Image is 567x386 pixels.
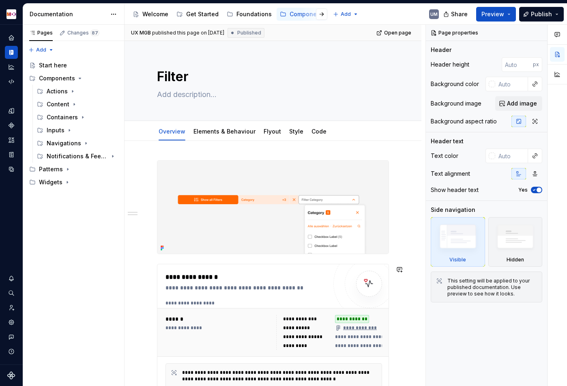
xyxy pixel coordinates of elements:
div: Components [39,74,75,82]
div: Text color [431,152,458,160]
div: Containers [47,113,78,121]
img: 7f684c4a-9fbd-4114-ae04-cf909d1f4e63.png [157,161,389,254]
div: Notifications & Feedback [47,152,108,160]
span: Published [237,30,261,36]
img: e41497f2-3305-4231-9db9-dd4d728291db.png [6,9,16,19]
a: Documentation [5,46,18,59]
div: Actions [47,87,68,95]
div: Hidden [488,217,543,267]
div: Components [26,72,121,85]
span: Add image [507,99,537,108]
div: Components [290,10,326,18]
button: Search ⌘K [5,287,18,300]
div: Flyout [260,123,284,140]
a: Start here [26,59,121,72]
a: Get Started [173,8,222,21]
div: Overview [155,123,189,140]
a: Invite team [5,301,18,314]
a: Components [277,8,329,21]
a: Flyout [264,128,281,135]
a: Storybook stories [5,148,18,161]
div: Text alignment [431,170,470,178]
div: Background aspect ratio [431,117,497,125]
button: Publish [519,7,564,22]
div: Page tree [129,6,329,22]
span: Open page [384,30,411,36]
span: Share [451,10,468,18]
input: Auto [502,57,533,72]
div: Page tree [26,59,121,189]
div: UM [430,11,438,17]
div: This setting will be applied to your published documentation. Use preview to see how it looks. [447,278,537,297]
svg: Supernova Logo [7,371,15,380]
div: Header height [431,60,469,69]
div: Foundations [236,10,272,18]
label: Yes [518,187,528,193]
div: Changes [67,30,99,36]
div: Style [286,123,307,140]
div: Containers [34,111,121,124]
a: Data sources [5,163,18,176]
span: Add [36,47,46,53]
a: Welcome [129,8,172,21]
div: Content [34,98,121,111]
div: Header [431,46,451,54]
a: Home [5,31,18,44]
a: Open page [374,27,415,39]
span: Publish [531,10,552,18]
a: Code [311,128,326,135]
span: 87 [90,30,99,36]
div: Get Started [186,10,219,18]
a: Overview [159,128,185,135]
p: px [533,61,539,68]
div: Hidden [507,257,524,263]
input: Auto [495,77,528,91]
a: Foundations [223,8,275,21]
span: Add [341,11,351,17]
div: published this page on [DATE] [152,30,224,36]
div: Content [47,100,69,108]
div: Documentation [30,10,106,18]
textarea: Filter [155,67,387,86]
div: Header text [431,137,464,145]
div: Welcome [142,10,168,18]
div: Elements & Behaviour [190,123,259,140]
div: Navigations [34,137,121,150]
div: Visible [449,257,466,263]
button: Contact support [5,330,18,343]
a: Code automation [5,75,18,88]
div: Visible [431,217,485,267]
div: Start here [39,61,67,69]
div: Pages [29,30,53,36]
div: Analytics [5,60,18,73]
div: Widgets [39,178,62,186]
button: Share [439,7,473,22]
button: Add [331,9,361,20]
div: Widgets [26,176,121,189]
a: Components [5,119,18,132]
a: Settings [5,316,18,329]
button: Preview [476,7,516,22]
div: Show header text [431,186,479,194]
div: Inputs [47,126,64,134]
div: Side navigation [431,206,475,214]
span: Preview [481,10,504,18]
button: Add [26,44,56,56]
a: Style [289,128,303,135]
button: Add image [495,96,542,111]
a: Design tokens [5,104,18,117]
input: Auto [495,149,528,163]
div: Patterns [39,165,63,173]
a: Assets [5,134,18,147]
